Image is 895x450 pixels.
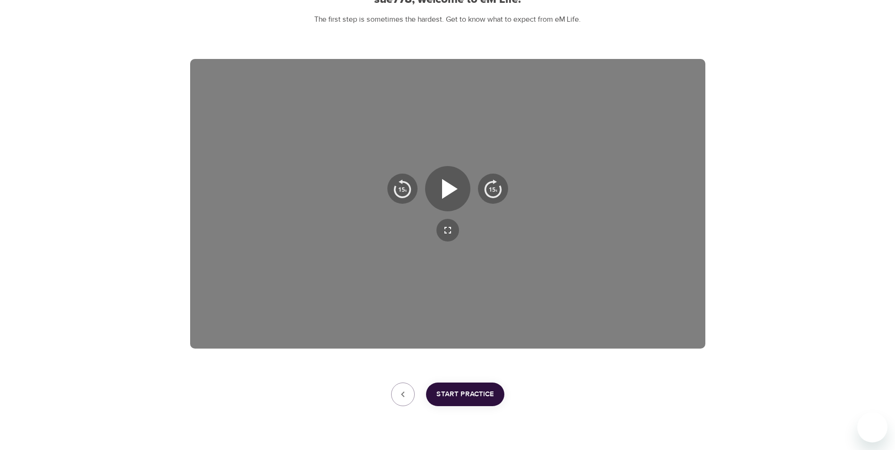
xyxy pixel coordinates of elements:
img: 15s_next.svg [484,179,502,198]
img: 15s_prev.svg [393,179,412,198]
iframe: Button to launch messaging window [857,412,887,442]
p: The first step is sometimes the hardest. Get to know what to expect from eM Life. [190,14,705,25]
span: Start Practice [436,388,494,400]
button: Start Practice [426,383,504,406]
